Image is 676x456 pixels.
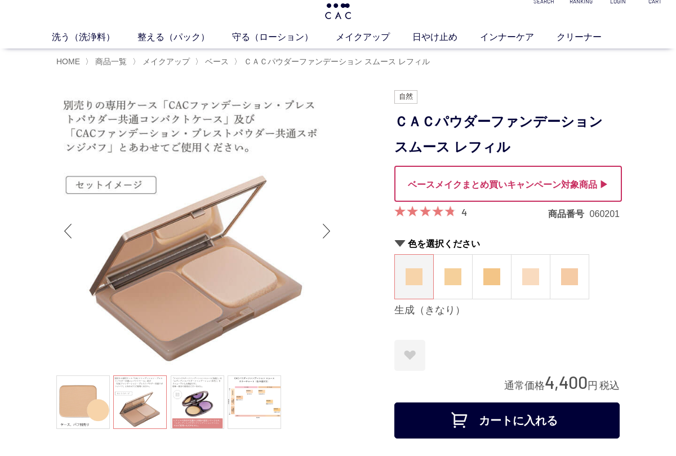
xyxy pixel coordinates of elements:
[473,255,511,299] a: 小麦（こむぎ）
[511,254,550,299] dl: 桜（さくら）
[557,30,624,44] a: クリーナー
[548,208,590,220] dt: 商品番号
[561,268,578,285] img: 薄紅（うすべに）
[590,208,620,220] dd: 060201
[545,371,588,392] span: 4,400
[203,57,229,66] a: ベース
[143,57,190,66] span: メイクアップ
[93,57,127,66] a: 商品一覧
[234,56,433,67] li: 〉
[132,56,193,67] li: 〉
[140,57,190,66] a: メイクアップ
[433,254,473,299] dl: 蜂蜜（はちみつ）
[232,30,336,44] a: 守る（ローション）
[315,209,338,254] div: Next slide
[244,57,430,66] span: ＣＡＣパウダーファンデーション スムース レフィル
[394,109,620,160] h1: ＣＡＣパウダーファンデーション スムース レフィル
[394,340,425,371] a: お気に入りに登録する
[195,56,232,67] li: 〉
[412,30,480,44] a: 日やけ止め
[56,57,80,66] a: HOME
[394,402,620,439] button: カートに入れる
[52,30,137,44] a: 洗う（洗浄料）
[56,90,338,372] img: ＣＡＣパウダーファンデーション スムース レフィル 生成（きなり）
[550,254,589,299] dl: 薄紅（うすべに）
[336,30,412,44] a: メイクアップ
[588,380,598,391] span: 円
[394,90,417,104] img: 自然
[406,268,422,285] img: 生成（きなり）
[522,268,539,285] img: 桜（さくら）
[85,56,130,67] li: 〉
[480,30,557,44] a: インナーケア
[461,206,467,218] a: 4
[394,254,434,299] dl: 生成（きなり）
[599,380,620,391] span: 税込
[394,304,620,317] div: 生成（きなり）
[550,255,589,299] a: 薄紅（うすべに）
[434,255,472,299] a: 蜂蜜（はちみつ）
[242,57,430,66] a: ＣＡＣパウダーファンデーション スムース レフィル
[483,268,500,285] img: 小麦（こむぎ）
[56,209,79,254] div: Previous slide
[472,254,512,299] dl: 小麦（こむぎ）
[512,255,550,299] a: 桜（さくら）
[137,30,232,44] a: 整える（パック）
[504,380,545,391] span: 通常価格
[95,57,127,66] span: 商品一覧
[394,238,620,250] h2: 色を選択ください
[444,268,461,285] img: 蜂蜜（はちみつ）
[205,57,229,66] span: ベース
